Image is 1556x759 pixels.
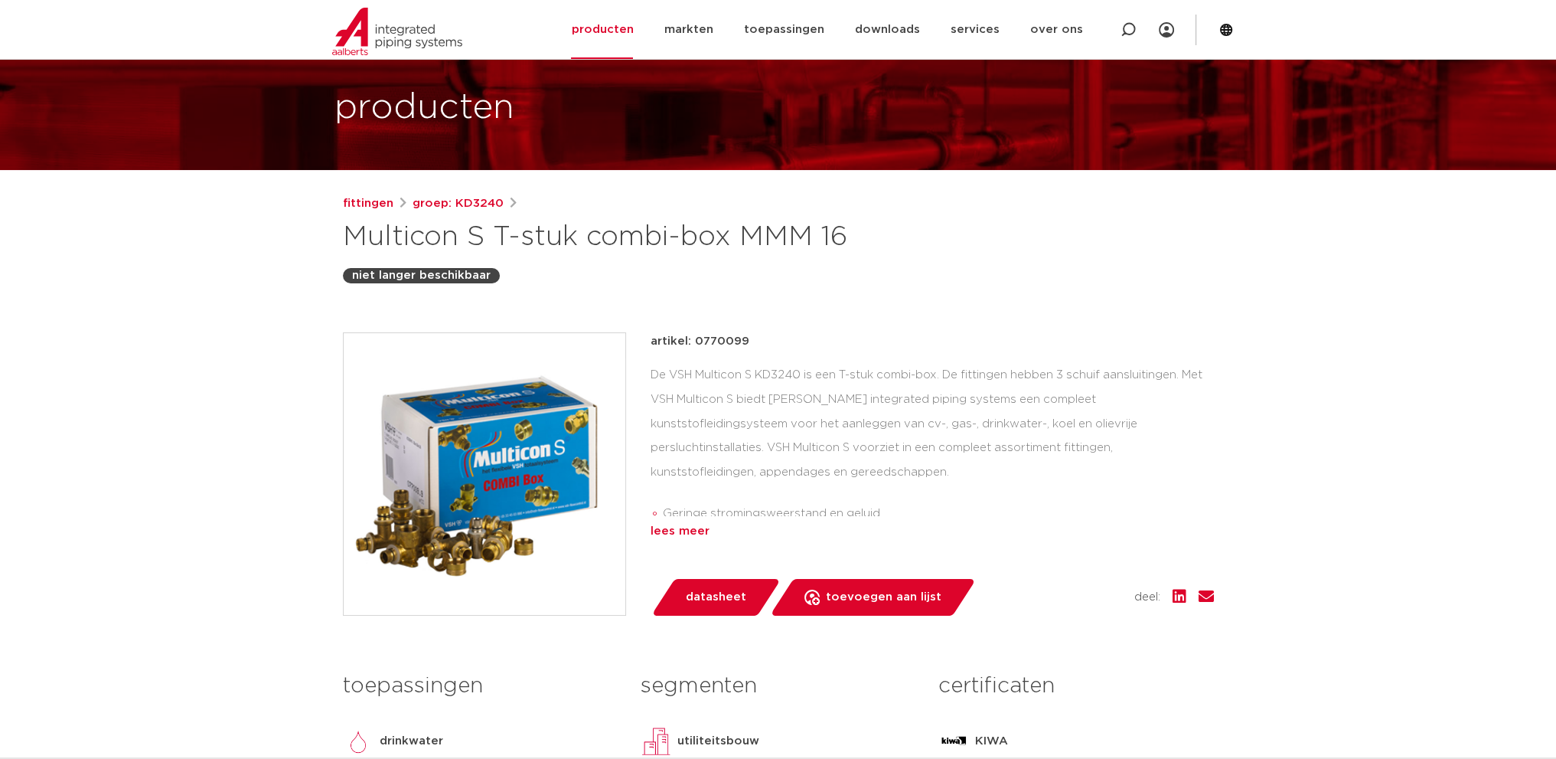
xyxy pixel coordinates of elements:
a: fittingen [343,195,393,213]
a: groep: KD3240 [413,195,504,213]
p: KIWA [975,732,1008,751]
p: niet langer beschikbaar [352,267,491,285]
div: De VSH Multicon S KD3240 is een T-stuk combi-box. De fittingen hebben 3 schuif aansluitingen. Met... [651,363,1214,516]
h1: producten [334,83,514,132]
li: Geringe stromingsweerstand en geluid [663,502,1214,526]
img: utiliteitsbouw [641,726,671,757]
h1: Multicon S T-stuk combi-box MMM 16 [343,219,918,256]
a: datasheet [651,579,781,616]
p: utiliteitsbouw [677,732,759,751]
img: Product Image for Multicon S T-stuk combi-box MMM 16 [344,333,625,615]
span: deel: [1134,588,1160,607]
div: lees meer [651,522,1214,541]
p: drinkwater [380,732,443,751]
span: toevoegen aan lijst [826,585,941,610]
img: drinkwater [343,726,374,757]
h3: toepassingen [343,671,618,702]
img: KIWA [938,726,969,757]
h3: certificaten [938,671,1213,702]
h3: segmenten [641,671,915,702]
p: artikel: 0770099 [651,332,749,351]
span: datasheet [686,585,746,610]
